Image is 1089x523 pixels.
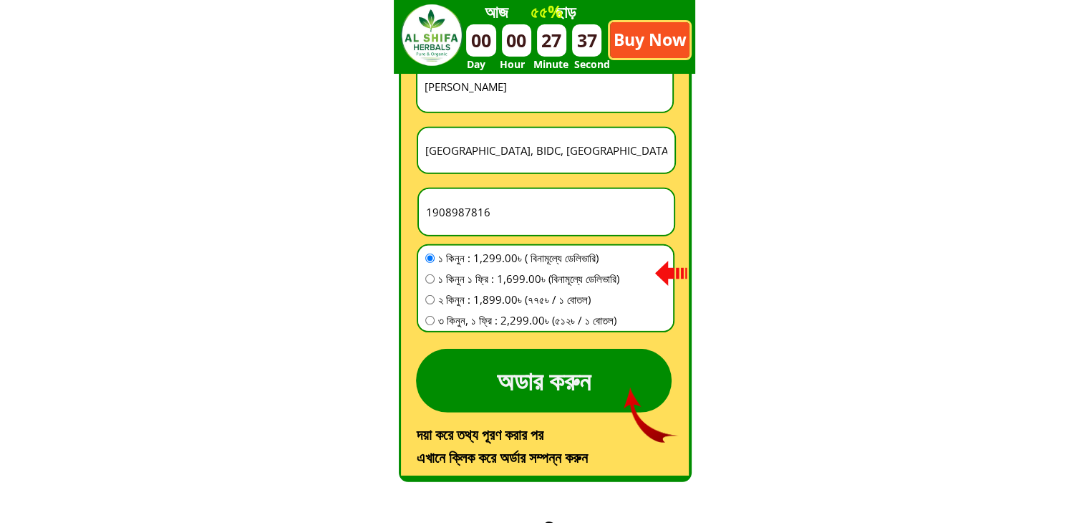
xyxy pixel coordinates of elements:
input: সম্পূর্ণ ঠিকানা বিবরণ * [422,128,671,173]
span: ১ কিনুন : 1,299.00৳ ( বিনামূল্যে ডেলিভারি) [438,249,619,267]
input: আপনার নাম লিখুন * [421,61,669,112]
span: ২ কিনুন : 1,899.00৳ (৭৭৫৳ / ১ বোতল) [438,291,619,308]
p: অডার করুন [416,349,672,413]
span: ৩ কিনুন, ১ ফ্রি : 2,299.00৳ (৫১২৳ / ১ বোতল) [438,312,619,329]
h3: Day Hour Minute Second [466,57,664,72]
h3: দয়া করে তথ্য পূরণ করার পর এখানে ক্লিক করে অর্ডার সম্পন্ন করুন [417,423,673,469]
input: আপনার মোবাইল নাম্বার * [422,189,670,235]
p: Buy Now [610,22,689,58]
span: ১ কিনুন ১ ফ্রি : 1,699.00৳ (বিনামূল্যে ডেলিভারি) [438,270,619,287]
